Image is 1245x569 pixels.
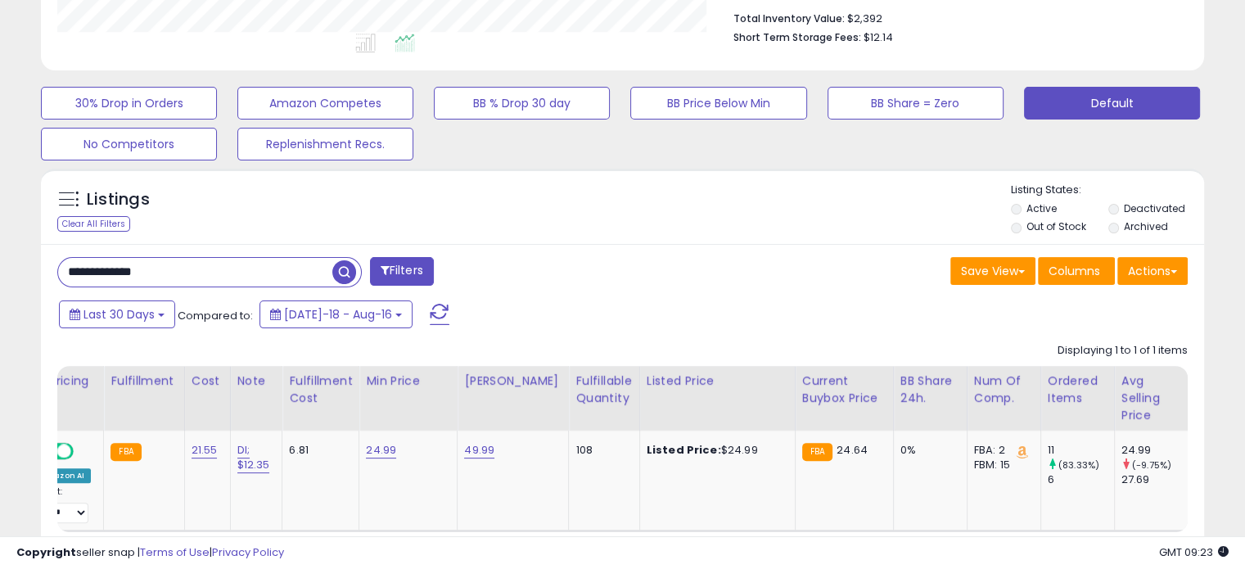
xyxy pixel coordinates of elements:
a: 24.99 [366,442,396,458]
div: 27.69 [1121,472,1188,487]
button: Actions [1117,257,1188,285]
p: Listing States: [1011,183,1204,198]
span: 24.64 [837,442,868,458]
label: Archived [1123,219,1167,233]
button: Last 30 Days [59,300,175,328]
div: [PERSON_NAME] [464,373,562,390]
div: Fulfillment [111,373,177,390]
button: Default [1024,87,1200,120]
div: Ordered Items [1048,373,1107,407]
a: DI; $12.35 [237,442,270,473]
a: Terms of Use [140,544,210,560]
div: Clear All Filters [57,216,130,232]
label: Out of Stock [1026,219,1086,233]
span: Columns [1049,263,1100,279]
button: [DATE]-18 - Aug-16 [259,300,413,328]
div: Fulfillment Cost [289,373,352,407]
div: Displaying 1 to 1 of 1 items [1058,343,1188,359]
div: 0% [900,443,954,458]
div: Preset: [34,486,91,523]
a: Privacy Policy [212,544,284,560]
div: Min Price [366,373,450,390]
li: $2,392 [733,7,1175,27]
span: OFF [71,445,97,458]
b: Listed Price: [647,442,721,458]
div: Fulfillable Quantity [575,373,632,407]
small: (83.33%) [1058,458,1099,472]
div: 6 [1048,472,1114,487]
strong: Copyright [16,544,76,560]
button: No Competitors [41,128,217,160]
button: Save View [950,257,1035,285]
b: Short Term Storage Fees: [733,30,861,44]
button: BB % Drop 30 day [434,87,610,120]
button: 30% Drop in Orders [41,87,217,120]
span: Last 30 Days [83,306,155,323]
button: Columns [1038,257,1115,285]
div: Repricing [34,373,97,390]
div: FBM: 15 [974,458,1028,472]
span: [DATE]-18 - Aug-16 [284,306,392,323]
button: Filters [370,257,434,286]
span: $12.14 [864,29,893,45]
div: Listed Price [647,373,788,390]
div: Cost [192,373,223,390]
div: Note [237,373,276,390]
b: Total Inventory Value: [733,11,845,25]
small: FBA [802,443,832,461]
span: Compared to: [178,308,253,323]
small: FBA [111,443,141,461]
div: 108 [575,443,626,458]
div: Current Buybox Price [802,373,886,407]
button: Amazon Competes [237,87,413,120]
div: Num of Comp. [974,373,1034,407]
div: FBA: 2 [974,443,1028,458]
h5: Listings [87,188,150,211]
div: seller snap | | [16,545,284,561]
div: 24.99 [1121,443,1188,458]
a: 21.55 [192,442,218,458]
label: Deactivated [1123,201,1184,215]
div: BB Share 24h. [900,373,960,407]
a: 49.99 [464,442,494,458]
small: (-9.75%) [1132,458,1171,472]
div: 11 [1048,443,1114,458]
div: Avg Selling Price [1121,373,1181,424]
div: $24.99 [647,443,783,458]
div: 6.81 [289,443,346,458]
label: Active [1026,201,1057,215]
button: BB Share = Zero [828,87,1004,120]
button: Replenishment Recs. [237,128,413,160]
div: Amazon AI [34,468,91,483]
span: 2025-09-17 09:23 GMT [1159,544,1229,560]
button: BB Price Below Min [630,87,806,120]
